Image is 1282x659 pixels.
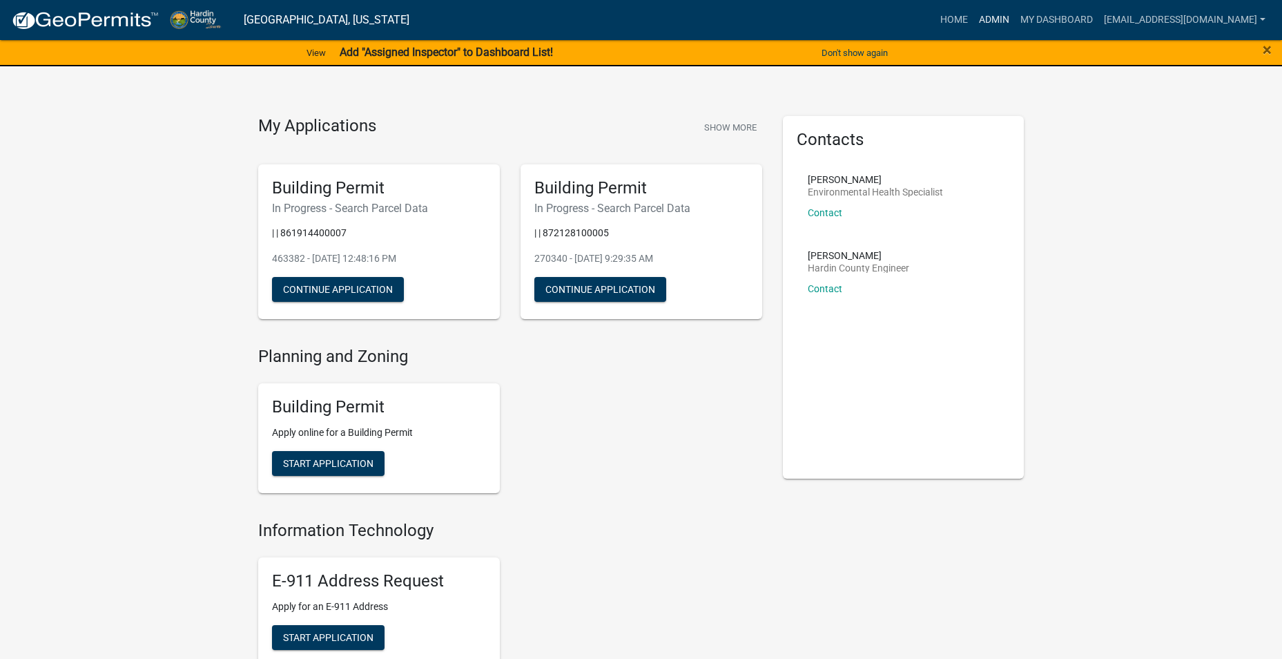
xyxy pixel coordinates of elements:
[808,251,909,260] p: [PERSON_NAME]
[797,130,1011,150] h5: Contacts
[272,625,385,650] button: Start Application
[272,226,486,240] p: | | 861914400007
[808,175,943,184] p: [PERSON_NAME]
[272,178,486,198] h5: Building Permit
[272,426,486,440] p: Apply online for a Building Permit
[534,226,748,240] p: | | 872128100005
[808,263,909,273] p: Hardin County Engineer
[258,347,762,367] h4: Planning and Zoning
[272,451,385,476] button: Start Application
[808,207,842,218] a: Contact
[1263,41,1272,58] button: Close
[258,116,376,137] h4: My Applications
[534,202,748,215] h6: In Progress - Search Parcel Data
[1263,40,1272,59] span: ×
[272,571,486,591] h5: E-911 Address Request
[699,116,762,139] button: Show More
[244,8,409,32] a: [GEOGRAPHIC_DATA], [US_STATE]
[272,277,404,302] button: Continue Application
[283,631,373,642] span: Start Application
[816,41,893,64] button: Don't show again
[1015,7,1098,33] a: My Dashboard
[808,187,943,197] p: Environmental Health Specialist
[272,397,486,417] h5: Building Permit
[1098,7,1271,33] a: [EMAIL_ADDRESS][DOMAIN_NAME]
[534,178,748,198] h5: Building Permit
[272,600,486,614] p: Apply for an E-911 Address
[272,202,486,215] h6: In Progress - Search Parcel Data
[534,277,666,302] button: Continue Application
[340,46,553,59] strong: Add "Assigned Inspector" to Dashboard List!
[272,251,486,266] p: 463382 - [DATE] 12:48:16 PM
[170,10,233,29] img: Hardin County, Iowa
[301,41,331,64] a: View
[534,251,748,266] p: 270340 - [DATE] 9:29:35 AM
[258,521,762,541] h4: Information Technology
[283,458,373,469] span: Start Application
[808,283,842,294] a: Contact
[935,7,973,33] a: Home
[973,7,1015,33] a: Admin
